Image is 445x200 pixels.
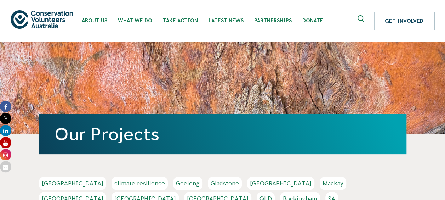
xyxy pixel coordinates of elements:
[208,177,242,190] a: Gladstone
[39,177,106,190] a: [GEOGRAPHIC_DATA]
[320,177,346,190] a: Mackay
[173,177,202,190] a: Geelong
[358,15,366,27] span: Expand search box
[254,18,292,23] span: Partnerships
[11,10,73,28] img: logo.svg
[247,177,314,190] a: [GEOGRAPHIC_DATA]
[302,18,323,23] span: Donate
[374,12,434,30] a: Get Involved
[118,18,152,23] span: What We Do
[209,18,244,23] span: Latest News
[163,18,198,23] span: Take Action
[82,18,107,23] span: About Us
[112,177,168,190] a: climate resilience
[55,124,159,144] a: Our Projects
[353,12,370,29] button: Expand search box Close search box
